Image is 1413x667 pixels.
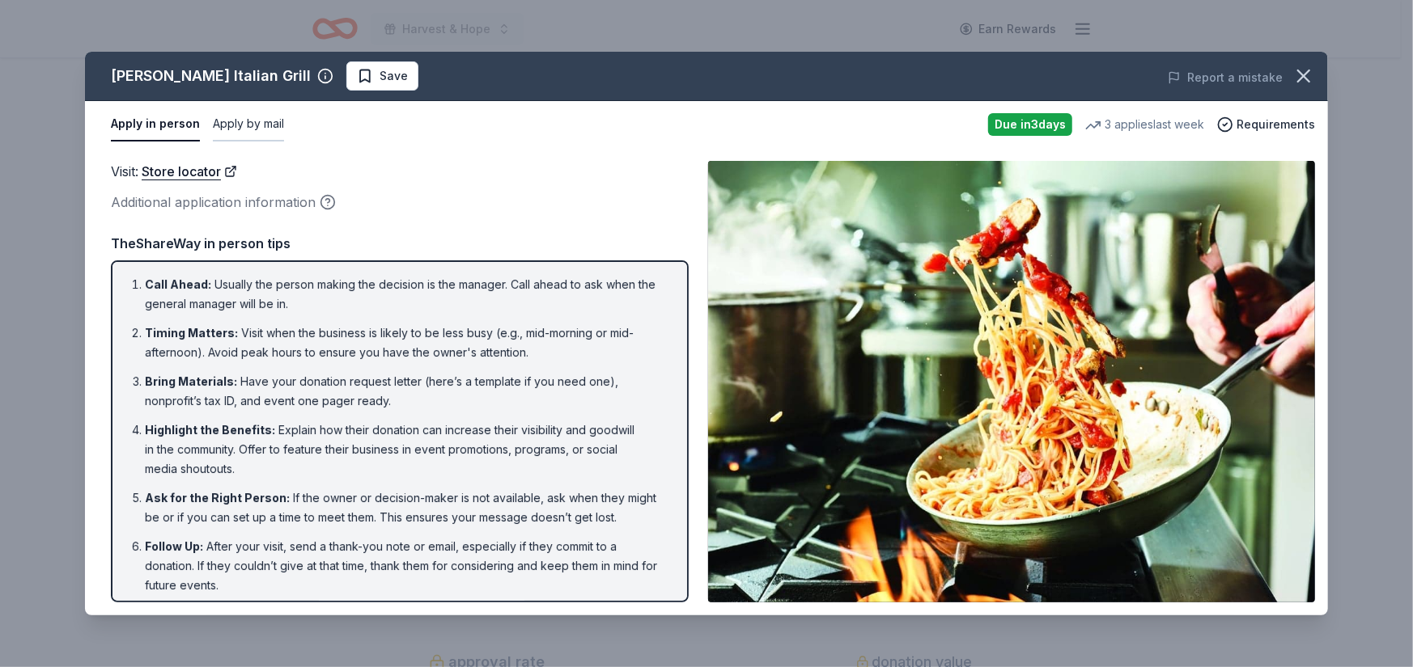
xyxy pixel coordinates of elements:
span: Follow Up : [145,539,203,553]
button: Requirements [1217,115,1315,134]
button: Report a mistake [1168,68,1283,87]
img: Image for Carrabba's Italian Grill [708,161,1315,602]
li: Explain how their donation can increase their visibility and goodwill in the community. Offer to ... [145,420,664,479]
span: Requirements [1237,115,1315,134]
div: 3 applies last week [1085,115,1204,134]
li: Have your donation request letter (here’s a template if you need one), nonprofit’s tax ID, and ev... [145,372,664,411]
a: Store locator [142,161,237,182]
div: Due in 3 days [988,113,1072,136]
button: Apply in person [111,108,200,141]
li: After your visit, send a thank-you note or email, especially if they commit to a donation. If the... [145,537,664,595]
li: Usually the person making the decision is the manager. Call ahead to ask when the general manager... [145,275,664,314]
li: Visit when the business is likely to be less busy (e.g., mid-morning or mid-afternoon). Avoid pea... [145,323,664,362]
span: Save [380,66,408,86]
span: Timing Matters : [145,326,238,340]
div: TheShareWay in person tips [111,233,689,254]
button: Apply by mail [213,108,284,141]
button: Save [346,61,418,91]
div: Additional application information [111,192,689,213]
span: Call Ahead : [145,277,211,291]
div: [PERSON_NAME] Italian Grill [111,63,311,89]
li: If the owner or decision-maker is not available, ask when they might be or if you can set up a ti... [145,488,664,527]
div: Visit : [111,161,689,182]
span: Highlight the Benefits : [145,423,275,437]
span: Ask for the Right Person : [145,491,290,504]
span: Bring Materials : [145,374,237,388]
